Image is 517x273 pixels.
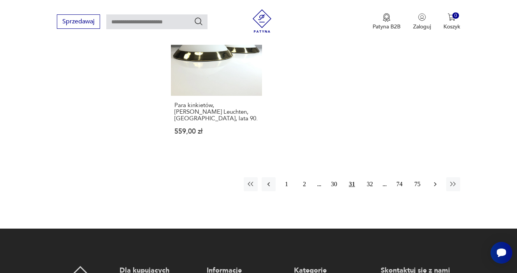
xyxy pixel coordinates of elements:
p: Zaloguj [413,23,431,30]
button: 32 [363,177,377,191]
img: Ikonka użytkownika [418,13,426,21]
button: 2 [297,177,311,191]
p: Patyna B2B [373,23,401,30]
button: Sprzedawaj [57,14,100,29]
div: 0 [452,12,459,19]
a: Sprzedawaj [57,19,100,25]
img: Ikona koszyka [448,13,455,21]
button: 30 [327,177,341,191]
button: 75 [410,177,424,191]
button: Patyna B2B [373,13,401,30]
p: 559,00 zł [174,128,258,135]
button: Szukaj [194,17,203,26]
button: 74 [392,177,406,191]
a: Ikona medaluPatyna B2B [373,13,401,30]
img: Ikona medalu [383,13,390,22]
button: 31 [345,177,359,191]
button: Zaloguj [413,13,431,30]
h3: Para kinkietów, [PERSON_NAME] Leuchten, [GEOGRAPHIC_DATA], lata 90. [174,102,258,122]
a: Para kinkietów, Böhmer Leuchten, Niemcy, lata 90.Para kinkietów, [PERSON_NAME] Leuchten, [GEOGRAP... [171,4,262,150]
img: Patyna - sklep z meblami i dekoracjami vintage [250,9,274,33]
iframe: Smartsupp widget button [491,242,512,264]
p: Koszyk [443,23,460,30]
button: 0Koszyk [443,13,460,30]
button: 1 [280,177,294,191]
